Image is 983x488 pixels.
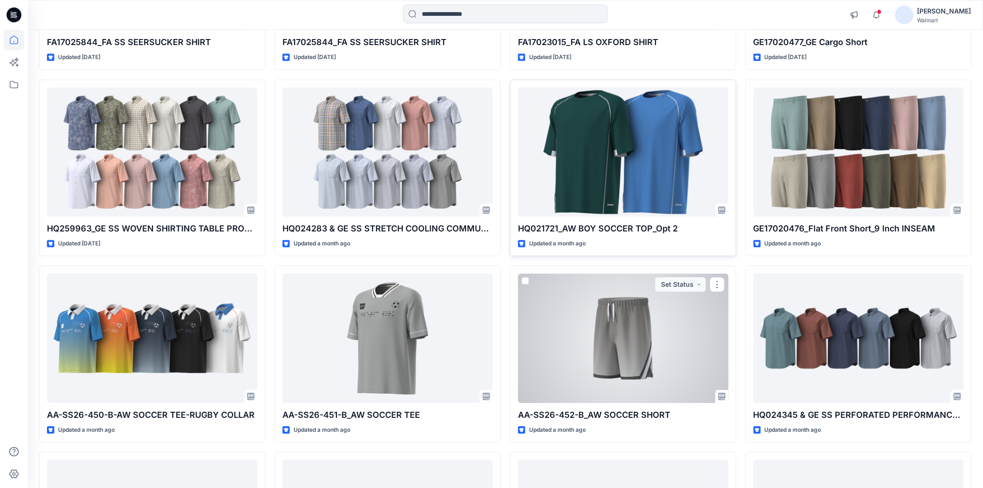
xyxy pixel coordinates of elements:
p: Updated [DATE] [294,53,336,62]
p: Updated [DATE] [58,53,100,62]
p: Updated a month ago [765,239,821,249]
p: Updated [DATE] [765,53,807,62]
p: FA17025844_FA SS SEERSUCKER SHIRT [47,36,257,49]
a: HQ021721_AW BOY SOCCER TOP_Opt 2 [518,87,728,217]
p: HQ259963_GE SS WOVEN SHIRTING TABLE PROGRAM [47,222,257,235]
p: AA-SS26-451-B_AW SOCCER TEE [282,409,493,422]
div: Walmart [917,17,971,24]
a: GE17020476_Flat Front Short_9 Inch INSEAM [754,87,964,217]
a: HQ024345 & GE SS PERFORATED PERFORMANCE TOP [754,273,964,402]
a: AA-SS26-450-B-AW SOCCER TEE-RUGBY COLLAR [47,273,257,402]
a: HQ259963_GE SS WOVEN SHIRTING TABLE PROGRAM [47,87,257,217]
img: avatar [895,6,914,24]
a: HQ024283 & GE SS STRETCH COOLING COMMUTER SHIRT [282,87,493,217]
p: Updated a month ago [529,425,586,435]
p: Updated [DATE] [58,239,100,249]
a: AA-SS26-451-B_AW SOCCER TEE [282,273,493,402]
p: Updated a month ago [58,425,115,435]
p: HQ024283 & GE SS STRETCH COOLING COMMUTER SHIRT [282,222,493,235]
p: GE17020476_Flat Front Short_9 Inch INSEAM [754,222,964,235]
p: AA-SS26-450-B-AW SOCCER TEE-RUGBY COLLAR [47,409,257,422]
p: Updated a month ago [529,239,586,249]
p: HQ024345 & GE SS PERFORATED PERFORMANCE TOP [754,409,964,422]
p: Updated [DATE] [529,53,571,62]
p: AA-SS26-452-B_AW SOCCER SHORT [518,409,728,422]
p: GE17020477_GE Cargo Short [754,36,964,49]
div: [PERSON_NAME] [917,6,971,17]
p: Updated a month ago [294,239,350,249]
p: Updated a month ago [765,425,821,435]
a: AA-SS26-452-B_AW SOCCER SHORT [518,273,728,402]
p: FA17025844_FA SS SEERSUCKER SHIRT [282,36,493,49]
p: Updated a month ago [294,425,350,435]
p: HQ021721_AW BOY SOCCER TOP_Opt 2 [518,222,728,235]
p: FA17023015_FA LS OXFORD SHIRT [518,36,728,49]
